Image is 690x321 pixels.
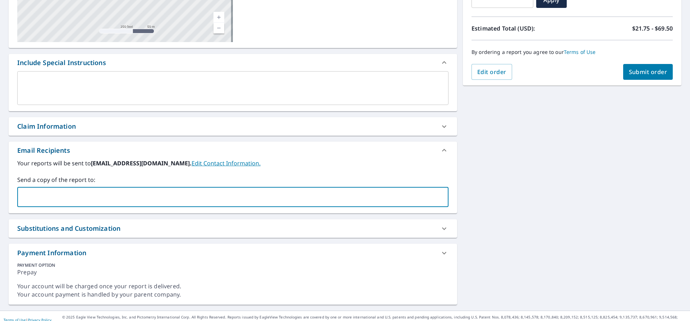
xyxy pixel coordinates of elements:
div: Substitutions and Customization [9,219,457,238]
div: Include Special Instructions [9,54,457,71]
div: Claim Information [17,121,76,131]
div: Payment Information [9,244,457,262]
a: Current Level 17, Zoom In [213,12,224,23]
div: Your account payment is handled by your parent company. [17,290,448,299]
span: Submit order [629,68,667,76]
label: Your reports will be sent to [17,159,448,168]
p: $21.75 - $69.50 [632,24,673,33]
div: Payment Information [17,248,86,258]
span: Edit order [477,68,506,76]
div: Your account will be charged once your report is delivered. [17,282,448,290]
div: PAYMENT OPTION [17,262,448,268]
button: Edit order [471,64,512,80]
div: Email Recipients [9,142,457,159]
label: Send a copy of the report to: [17,175,448,184]
p: By ordering a report you agree to our [471,49,673,55]
a: EditContactInfo [192,159,261,167]
div: Substitutions and Customization [17,224,120,233]
div: Include Special Instructions [17,58,106,68]
div: Prepay [17,268,448,282]
p: Estimated Total (USD): [471,24,572,33]
a: Current Level 17, Zoom Out [213,23,224,33]
button: Submit order [623,64,673,80]
a: Terms of Use [564,49,596,55]
b: [EMAIL_ADDRESS][DOMAIN_NAME]. [91,159,192,167]
div: Claim Information [9,117,457,136]
div: Email Recipients [17,146,70,155]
